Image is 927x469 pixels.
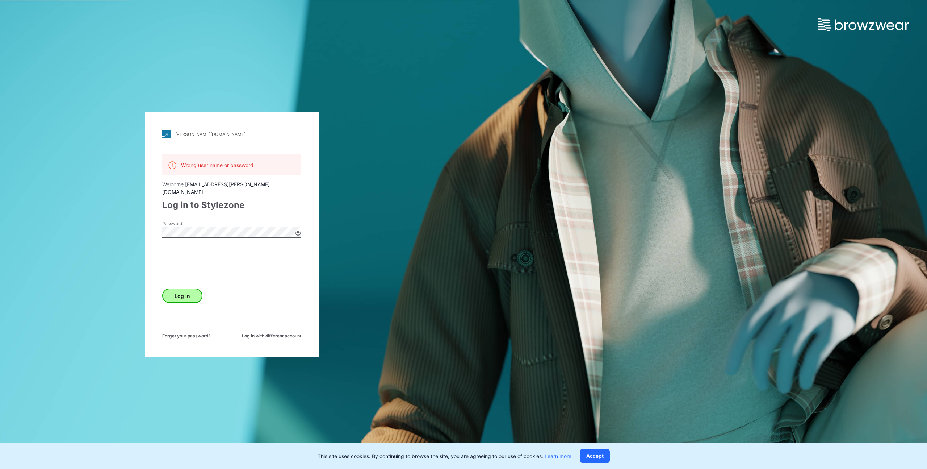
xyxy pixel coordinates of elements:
[818,18,909,31] img: browzwear-logo.e42bd6dac1945053ebaf764b6aa21510.svg
[168,161,177,170] img: alert.76a3ded3c87c6ed799a365e1fca291d4.svg
[162,130,171,138] img: stylezone-logo.562084cfcfab977791bfbf7441f1a819.svg
[181,161,253,169] p: Wrong user name or password
[318,452,571,460] p: This site uses cookies. By continuing to browse the site, you are agreeing to our use of cookies.
[162,180,301,196] div: Welcome [EMAIL_ADDRESS][PERSON_NAME][DOMAIN_NAME]
[580,449,610,463] button: Accept
[162,333,211,339] span: Forget your password?
[545,453,571,459] a: Learn more
[162,199,301,212] div: Log in to Stylezone
[162,289,202,303] button: Log in
[242,333,301,339] span: Log in with different account
[162,220,213,227] label: Password
[162,130,301,138] a: [PERSON_NAME][DOMAIN_NAME]
[175,132,246,137] div: [PERSON_NAME][DOMAIN_NAME]
[162,249,272,277] iframe: reCAPTCHA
